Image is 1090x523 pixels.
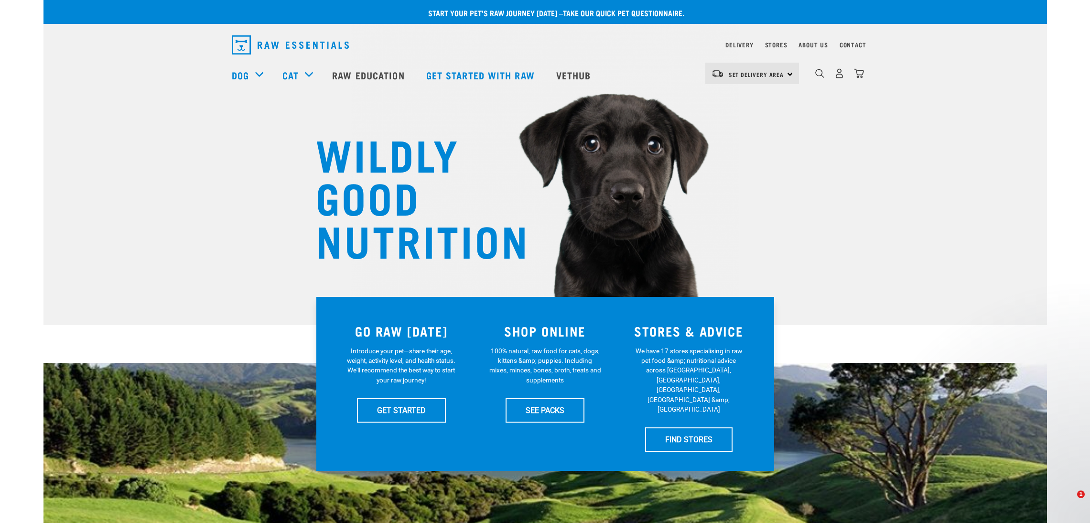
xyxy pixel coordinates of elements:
[479,324,611,338] h3: SHOP ONLINE
[417,56,547,94] a: Get started with Raw
[1058,490,1080,513] iframe: Intercom live chat
[489,346,601,385] p: 100% natural, raw food for cats, dogs, kittens &amp; puppies. Including mixes, minces, bones, bro...
[232,68,249,82] a: Dog
[765,43,788,46] a: Stores
[815,69,824,78] img: home-icon-1@2x.png
[729,73,784,76] span: Set Delivery Area
[224,32,866,58] nav: dropdown navigation
[711,69,724,78] img: van-moving.png
[232,35,349,54] img: Raw Essentials Logo
[834,68,844,78] img: user.png
[854,68,864,78] img: home-icon@2x.png
[840,43,866,46] a: Contact
[357,398,446,422] a: GET STARTED
[43,56,1047,94] nav: dropdown navigation
[645,427,733,451] a: FIND STORES
[506,398,584,422] a: SEE PACKS
[323,56,416,94] a: Raw Education
[633,346,745,414] p: We have 17 stores specialising in raw pet food &amp; nutritional advice across [GEOGRAPHIC_DATA],...
[725,43,753,46] a: Delivery
[547,56,603,94] a: Vethub
[563,11,684,15] a: take our quick pet questionnaire.
[1077,490,1085,498] span: 1
[623,324,755,338] h3: STORES & ADVICE
[799,43,828,46] a: About Us
[51,7,1054,19] p: Start your pet’s raw journey [DATE] –
[345,346,457,385] p: Introduce your pet—share their age, weight, activity level, and health status. We'll recommend th...
[316,131,507,261] h1: WILDLY GOOD NUTRITION
[335,324,468,338] h3: GO RAW [DATE]
[282,68,299,82] a: Cat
